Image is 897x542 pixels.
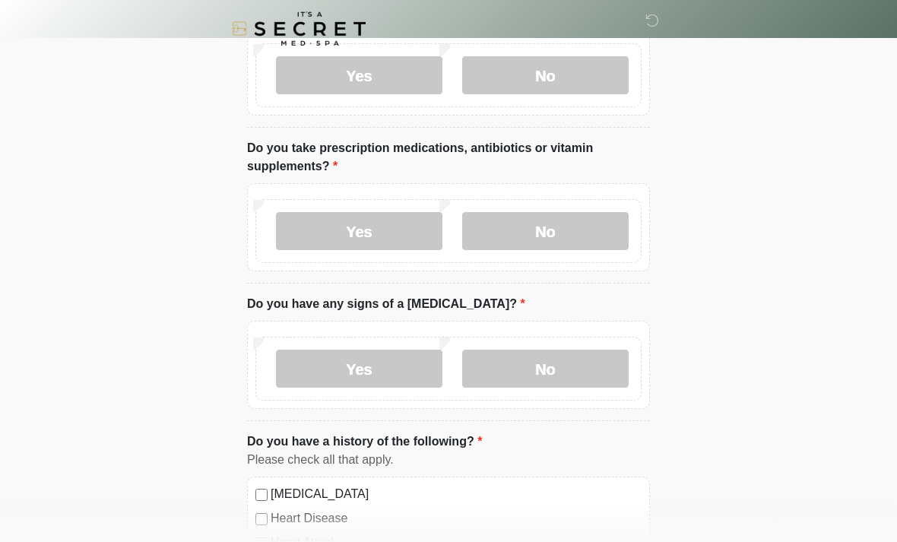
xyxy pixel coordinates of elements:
[276,212,442,250] label: Yes
[271,485,642,503] label: [MEDICAL_DATA]
[462,350,629,388] label: No
[247,295,525,313] label: Do you have any signs of a [MEDICAL_DATA]?
[247,451,650,469] div: Please check all that apply.
[276,350,442,388] label: Yes
[271,509,642,528] label: Heart Disease
[255,489,268,501] input: [MEDICAL_DATA]
[247,433,482,451] label: Do you have a history of the following?
[462,56,629,94] label: No
[276,56,442,94] label: Yes
[247,139,650,176] label: Do you take prescription medications, antibiotics or vitamin supplements?
[462,212,629,250] label: No
[255,513,268,525] input: Heart Disease
[232,11,366,46] img: It's A Secret Med Spa Logo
